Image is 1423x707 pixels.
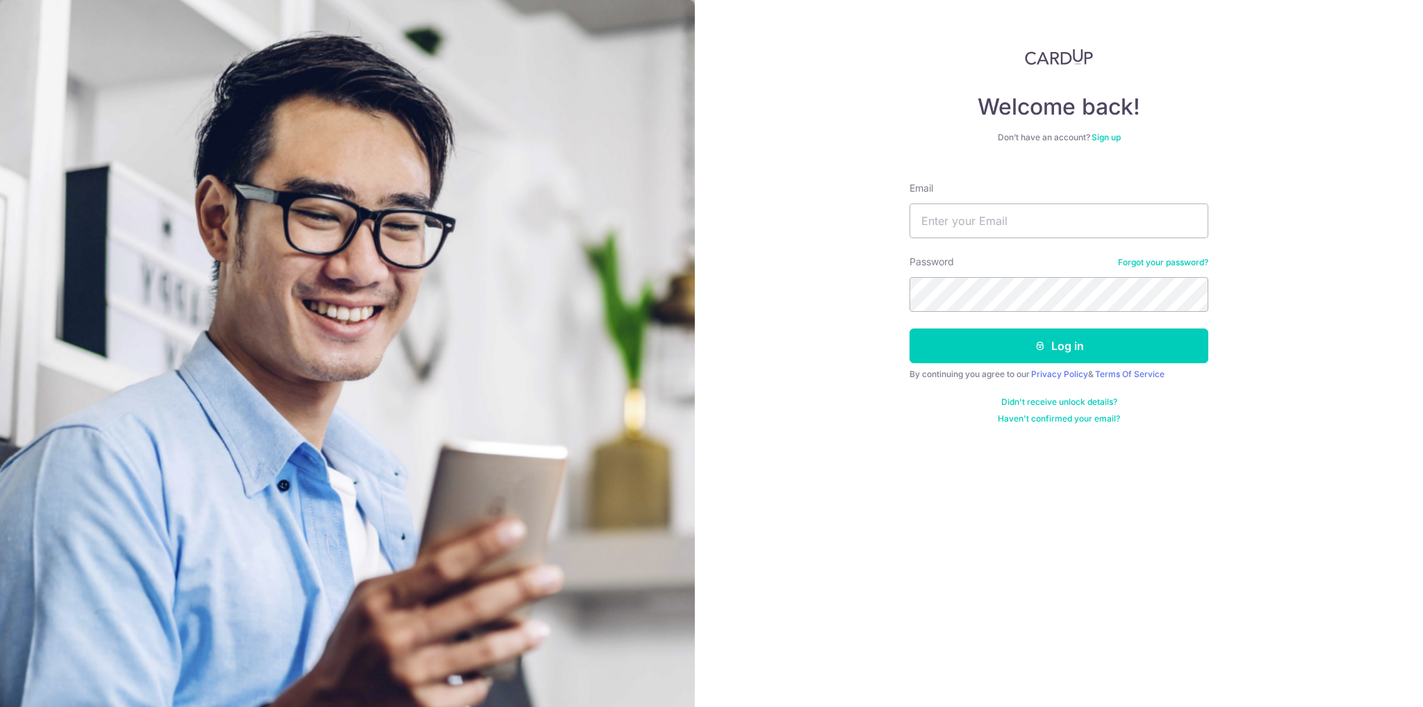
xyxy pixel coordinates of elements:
h4: Welcome back! [910,93,1208,121]
img: CardUp Logo [1025,49,1093,65]
div: By continuing you agree to our & [910,369,1208,380]
a: Haven't confirmed your email? [998,413,1120,424]
button: Log in [910,328,1208,363]
label: Email [910,181,933,195]
input: Enter your Email [910,203,1208,238]
a: Terms Of Service [1095,369,1165,379]
a: Privacy Policy [1031,369,1088,379]
label: Password [910,255,954,269]
div: Don’t have an account? [910,132,1208,143]
a: Didn't receive unlock details? [1001,397,1117,408]
a: Forgot your password? [1118,257,1208,268]
a: Sign up [1092,132,1121,142]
